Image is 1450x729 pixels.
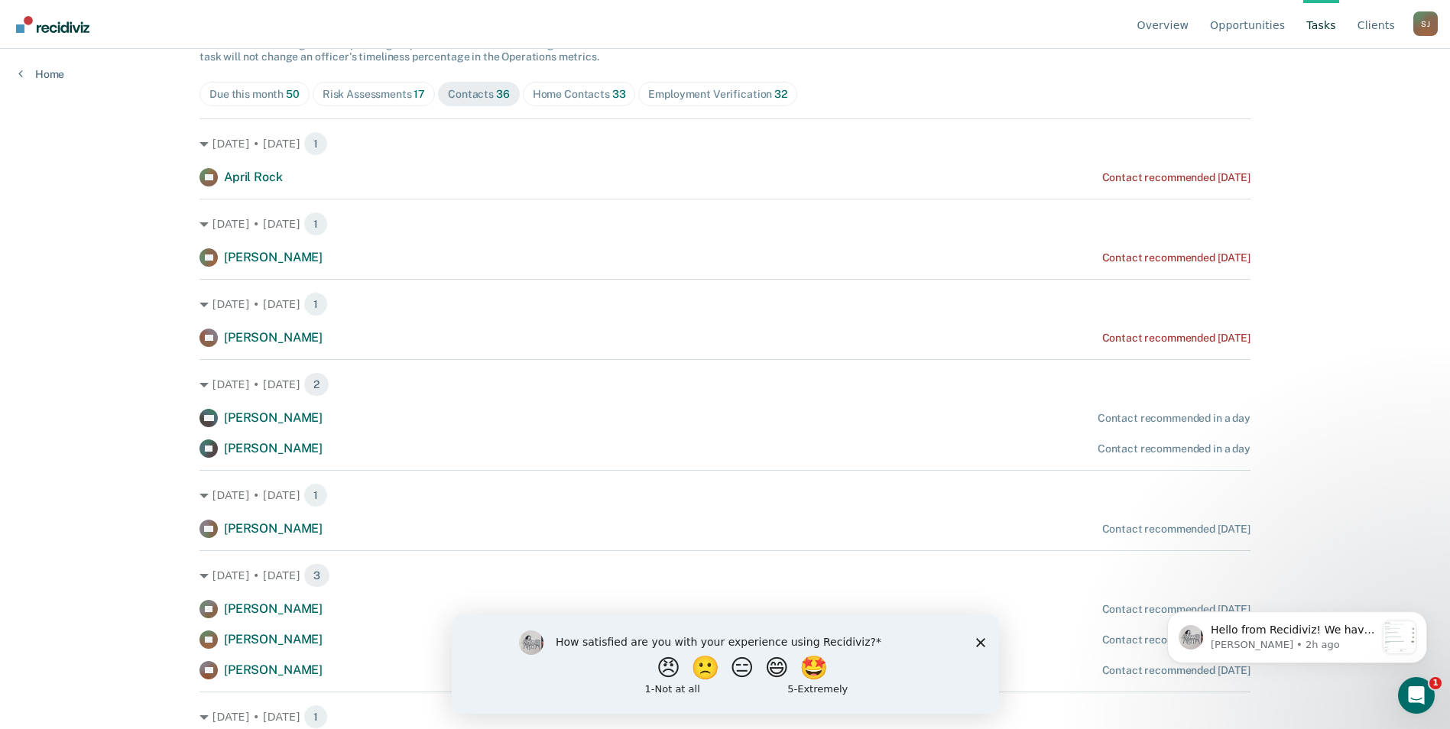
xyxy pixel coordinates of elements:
[1102,523,1251,536] div: Contact recommended [DATE]
[1102,332,1251,345] div: Contact recommended [DATE]
[16,16,89,33] img: Recidiviz
[224,601,323,616] span: [PERSON_NAME]
[224,441,323,455] span: [PERSON_NAME]
[199,563,1251,588] div: [DATE] • [DATE] 3
[66,43,231,541] span: Hello from Recidiviz! We have some exciting news. Officers will now have their own Overview page ...
[224,170,282,184] span: April Rock
[1413,11,1438,36] button: Profile dropdown button
[303,483,328,507] span: 1
[1413,11,1438,36] div: S J
[209,88,300,101] div: Due this month
[774,88,787,100] span: 32
[224,330,323,345] span: [PERSON_NAME]
[303,131,328,156] span: 1
[323,88,425,101] div: Risk Assessments
[224,250,323,264] span: [PERSON_NAME]
[199,372,1251,397] div: [DATE] • [DATE] 2
[286,88,300,100] span: 50
[648,88,787,101] div: Employment Verification
[66,57,232,71] p: Message from Kim, sent 2h ago
[303,563,330,588] span: 3
[224,663,323,677] span: [PERSON_NAME]
[199,131,1251,156] div: [DATE] • [DATE] 1
[414,88,425,100] span: 17
[303,372,329,397] span: 2
[1098,412,1251,425] div: Contact recommended in a day
[18,67,64,81] a: Home
[533,88,626,101] div: Home Contacts
[452,615,999,714] iframe: Survey by Kim from Recidiviz
[1098,442,1251,455] div: Contact recommended in a day
[303,292,328,316] span: 1
[1398,677,1435,714] iframe: Intercom live chat
[1429,677,1442,689] span: 1
[224,410,323,425] span: [PERSON_NAME]
[199,212,1251,236] div: [DATE] • [DATE] 1
[1102,171,1251,184] div: Contact recommended [DATE]
[224,632,323,646] span: [PERSON_NAME]
[224,521,323,536] span: [PERSON_NAME]
[303,705,328,729] span: 1
[1102,251,1251,264] div: Contact recommended [DATE]
[1102,664,1251,677] div: Contact recommended [DATE]
[199,705,1251,729] div: [DATE] • [DATE] 1
[1102,633,1251,646] div: Contact recommended [DATE]
[612,88,626,100] span: 33
[448,88,510,101] div: Contacts
[1144,581,1450,688] iframe: Intercom notifications message
[199,483,1251,507] div: [DATE] • [DATE] 1
[1102,603,1251,616] div: Contact recommended [DATE]
[199,292,1251,316] div: [DATE] • [DATE] 1
[199,38,599,63] span: The clients below might have upcoming requirements this month. Hiding a below task will not chang...
[303,212,328,236] span: 1
[496,88,510,100] span: 36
